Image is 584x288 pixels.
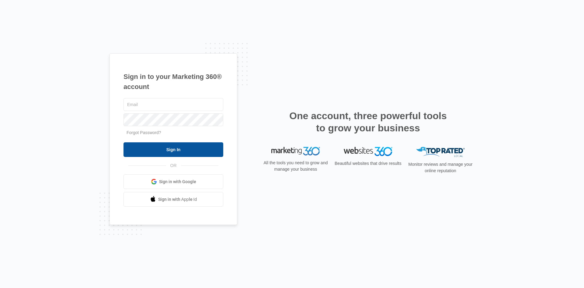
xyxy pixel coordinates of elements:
[262,160,330,172] p: All the tools you need to grow and manage your business
[158,196,197,203] span: Sign in with Apple Id
[123,98,223,111] input: Email
[123,142,223,157] input: Sign In
[159,179,196,185] span: Sign in with Google
[123,72,223,92] h1: Sign in to your Marketing 360® account
[406,161,474,174] p: Monitor reviews and manage your online reputation
[334,160,402,167] p: Beautiful websites that drive results
[123,192,223,207] a: Sign in with Apple Id
[127,130,161,135] a: Forgot Password?
[416,147,465,157] img: Top Rated Local
[271,147,320,155] img: Marketing 360
[287,110,449,134] h2: One account, three powerful tools to grow your business
[123,174,223,189] a: Sign in with Google
[344,147,392,156] img: Websites 360
[166,162,181,169] span: OR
